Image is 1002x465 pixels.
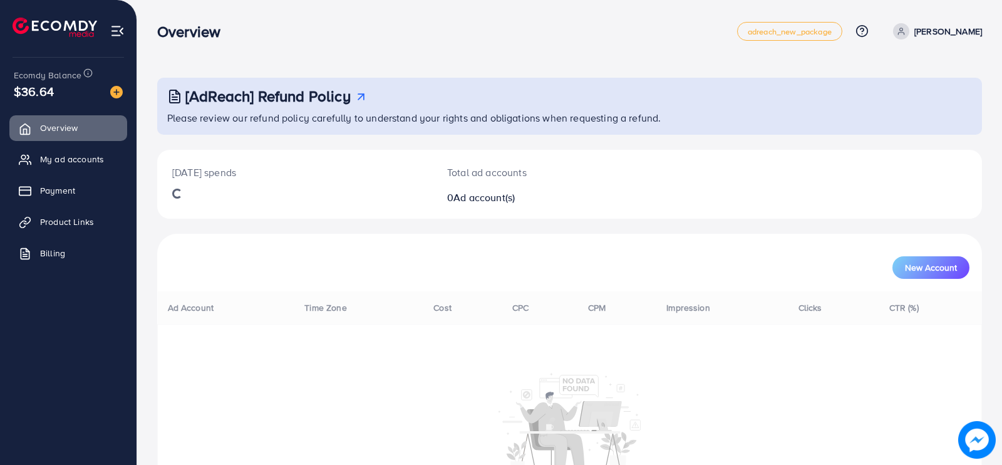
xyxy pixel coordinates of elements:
span: Overview [40,122,78,134]
p: [DATE] spends [172,165,417,180]
span: Ad account(s) [453,191,515,204]
h2: 0 [447,192,623,204]
p: [PERSON_NAME] [914,24,982,39]
img: logo [13,18,97,37]
a: Billing [9,241,127,266]
h3: [AdReach] Refund Policy [185,87,351,105]
span: Billing [40,247,65,259]
a: My ad accounts [9,147,127,172]
span: Ecomdy Balance [14,69,81,81]
img: image [958,421,996,459]
a: Product Links [9,209,127,234]
span: $36.64 [14,82,54,100]
h3: Overview [157,23,230,41]
span: My ad accounts [40,153,104,165]
img: menu [110,24,125,38]
span: Product Links [40,216,94,228]
button: New Account [892,256,969,279]
a: Payment [9,178,127,203]
span: Payment [40,184,75,197]
a: adreach_new_package [737,22,842,41]
p: Please review our refund policy carefully to understand your rights and obligations when requesti... [167,110,974,125]
span: adreach_new_package [748,28,832,36]
a: Overview [9,115,127,140]
img: image [110,86,123,98]
p: Total ad accounts [447,165,623,180]
span: New Account [905,263,957,272]
a: [PERSON_NAME] [888,23,982,39]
